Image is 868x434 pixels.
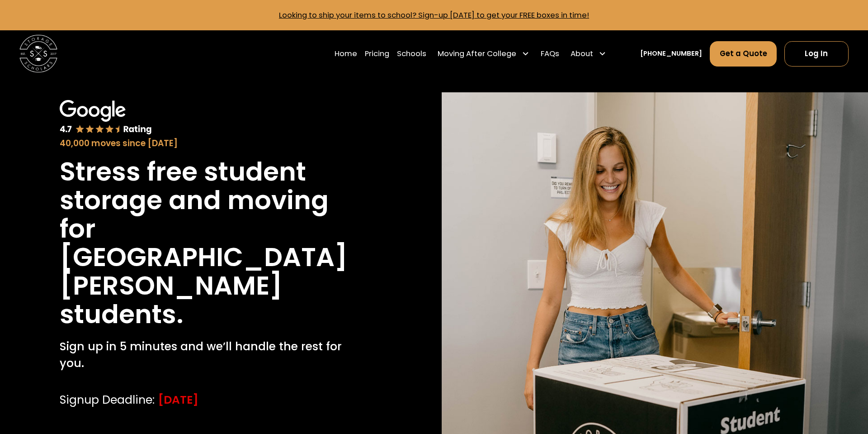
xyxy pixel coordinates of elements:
a: Schools [397,41,426,67]
div: [DATE] [158,391,198,409]
a: Looking to ship your items to school? Sign-up [DATE] to get your FREE boxes in time! [279,10,589,20]
div: About [567,41,610,67]
div: Moving After College [438,48,516,59]
img: Google 4.7 star rating [60,100,152,135]
a: Pricing [365,41,389,67]
img: Storage Scholars main logo [19,35,57,72]
div: Moving After College [434,41,533,67]
a: FAQs [541,41,559,67]
h1: Stress free student storage and moving for [60,157,367,243]
div: About [571,48,593,59]
div: 40,000 moves since [DATE] [60,137,367,150]
a: Get a Quote [710,41,777,67]
a: Log In [784,41,849,67]
h1: students. [60,300,184,329]
h1: [GEOGRAPHIC_DATA][PERSON_NAME] [60,243,367,300]
div: Signup Deadline: [60,391,155,409]
a: Home [335,41,357,67]
p: Sign up in 5 minutes and we’ll handle the rest for you. [60,338,367,372]
a: [PHONE_NUMBER] [640,49,702,59]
